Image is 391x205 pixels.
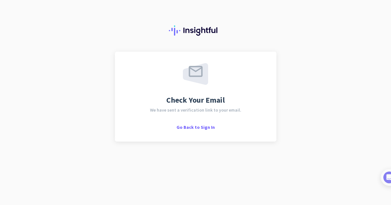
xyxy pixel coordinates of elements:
[177,124,215,130] span: Go Back to Sign In
[183,63,208,85] img: email-sent
[166,96,225,104] span: Check Your Email
[169,26,222,36] img: Perspicaz
[150,108,241,112] span: We have sent a verification link to your email.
